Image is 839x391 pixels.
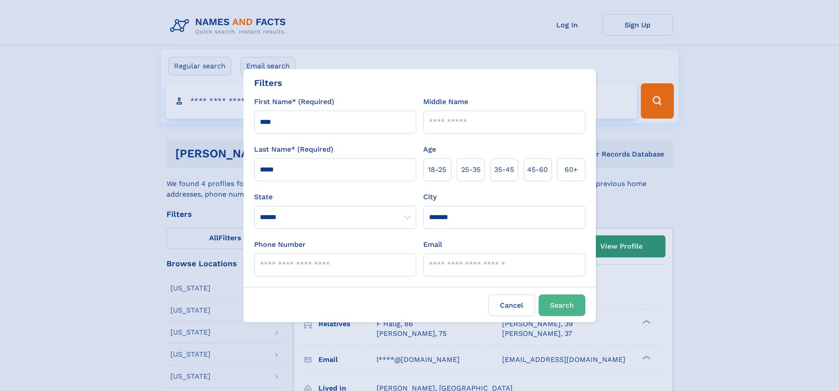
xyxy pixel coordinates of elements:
[461,164,480,175] span: 25‑35
[527,164,548,175] span: 45‑60
[494,164,514,175] span: 35‑45
[254,144,333,155] label: Last Name* (Required)
[539,294,585,316] button: Search
[423,239,442,250] label: Email
[254,97,334,107] label: First Name* (Required)
[565,164,578,175] span: 60+
[254,239,306,250] label: Phone Number
[423,192,436,202] label: City
[254,192,416,202] label: State
[423,97,468,107] label: Middle Name
[428,164,446,175] span: 18‑25
[254,76,282,89] div: Filters
[488,294,535,316] label: Cancel
[423,144,436,155] label: Age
